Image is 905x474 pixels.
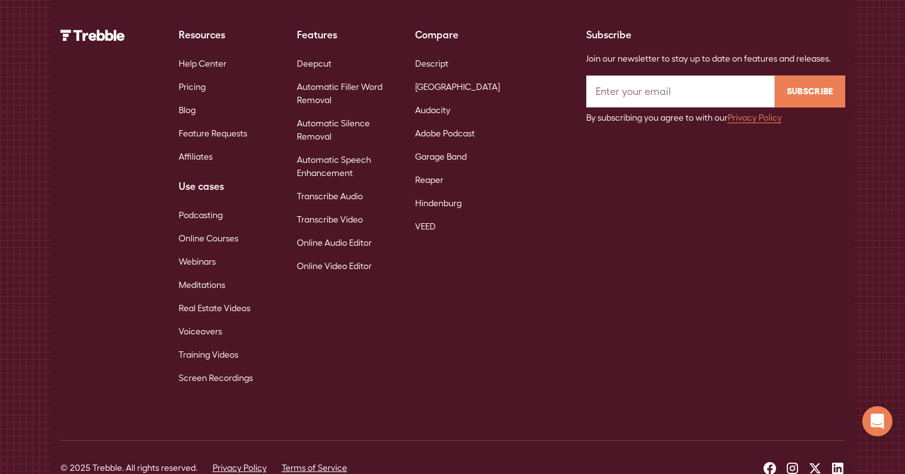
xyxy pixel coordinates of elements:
[728,113,782,123] a: Privacy Policy
[179,343,238,367] a: Training Videos
[415,192,462,215] a: Hindenburg
[415,52,448,75] a: Descript
[179,250,216,273] a: Webinars
[297,52,331,75] a: Deepcut
[415,145,467,168] a: Garage Band
[297,231,372,255] a: Online Audio Editor
[415,215,436,238] a: VEED
[179,273,225,297] a: Meditations
[179,27,277,42] div: Resources
[297,208,363,231] a: Transcribe Video
[179,367,253,390] a: Screen Recordings
[586,75,845,124] form: Email Form
[297,112,395,148] a: Automatic Silence Removal
[297,148,395,185] a: Automatic Speech Enhancement
[415,168,443,192] a: Reaper
[586,75,775,107] input: Enter your email
[179,122,247,145] a: Feature Requests
[179,204,223,227] a: Podcasting
[415,75,500,99] a: [GEOGRAPHIC_DATA]
[60,30,125,41] img: Trebble Logo - AI Podcast Editor
[586,111,845,124] div: By subscribing you agree to with our
[179,227,238,250] a: Online Courses
[179,52,226,75] a: Help Center
[179,320,222,343] a: Voiceovers
[179,297,250,320] a: Real Estate Videos
[415,99,450,122] a: Audacity
[415,122,475,145] a: Adobe Podcast
[862,406,892,436] div: Open Intercom Messenger
[297,255,372,278] a: Online Video Editor
[297,75,395,112] a: Automatic Filler Word Removal
[179,179,277,194] div: Use cases
[179,145,213,168] a: Affiliates
[415,27,513,42] div: Compare
[297,185,363,208] a: Transcribe Audio
[179,99,196,122] a: Blog
[297,27,395,42] div: Features
[586,27,845,42] div: Subscribe
[775,75,845,107] input: Subscribe
[586,52,845,65] div: Join our newsletter to stay up to date on features and releases.
[179,75,206,99] a: Pricing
